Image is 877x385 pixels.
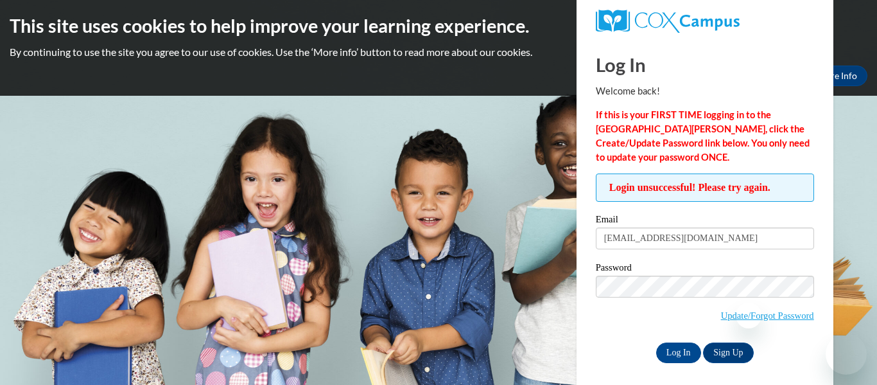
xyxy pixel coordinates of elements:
[596,109,810,163] strong: If this is your FIRST TIME logging in to the [GEOGRAPHIC_DATA][PERSON_NAME], click the Create/Upd...
[721,310,814,321] a: Update/Forgot Password
[596,10,740,33] img: COX Campus
[656,343,701,363] input: Log In
[10,13,867,39] h2: This site uses cookies to help improve your learning experience.
[596,10,814,33] a: COX Campus
[826,334,867,375] iframe: Button to launch messaging window
[596,84,814,98] p: Welcome back!
[807,66,867,86] a: More Info
[596,215,814,228] label: Email
[596,51,814,78] h1: Log In
[596,263,814,276] label: Password
[596,174,814,202] span: Login unsuccessful! Please try again.
[703,343,753,363] a: Sign Up
[736,303,761,328] iframe: Close message
[10,45,867,59] p: By continuing to use the site you agree to our use of cookies. Use the ‘More info’ button to read...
